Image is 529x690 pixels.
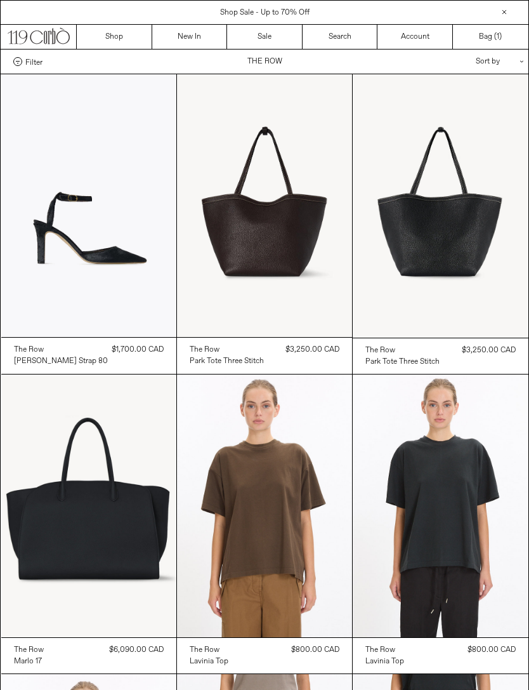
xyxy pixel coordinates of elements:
[285,344,339,355] div: $3,250.00 CAD
[14,344,108,355] a: The Row
[190,645,219,656] div: The Row
[453,25,528,49] a: Bag ()
[14,644,44,656] a: The Row
[365,644,404,656] a: the row
[303,25,378,49] a: Search
[365,656,404,667] a: Lavinia Top
[109,644,164,656] div: $6,090.00 CAD
[152,25,228,49] a: New In
[14,645,44,656] div: The Row
[220,8,310,18] a: Shop Sale - Up to 70% Off
[190,345,219,355] div: The Row
[25,57,42,66] span: Filter
[365,645,395,656] div: the row
[14,656,42,667] div: Marlo 17
[402,50,516,74] div: Sort by
[1,74,176,337] img: The Row Carla Ankle Strap
[227,25,303,49] a: Sale
[14,356,108,367] div: [PERSON_NAME] Strap 80
[14,656,44,667] a: Marlo 17
[353,74,528,338] img: The Row Park Tote Three Stitch
[365,357,440,368] div: Park Tote Three Stitch
[112,344,164,355] div: $1,700.00 CAD
[177,74,352,337] img: The Row Park Tote Three Stitch
[353,375,528,638] img: The Row Lavinia Top in black
[77,25,152,49] a: Shop
[497,31,502,43] span: )
[291,644,339,656] div: $800.00 CAD
[190,644,228,656] a: The Row
[467,644,516,656] div: $800.00 CAD
[365,345,440,356] a: The Row
[365,356,440,368] a: Park Tote Three Stitch
[462,345,516,356] div: $3,250.00 CAD
[190,344,264,355] a: The Row
[190,355,264,367] a: Park Tote Three Stitch
[14,345,44,355] div: The Row
[365,345,395,356] div: The Row
[190,356,264,367] div: Park Tote Three Stitch
[377,25,453,49] a: Account
[1,375,176,637] img: Marlo 17
[14,355,108,367] a: [PERSON_NAME] Strap 80
[190,656,228,667] a: Lavinia Top
[497,32,499,42] span: 1
[177,375,352,637] img: The Row Lavinia Top in sepia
